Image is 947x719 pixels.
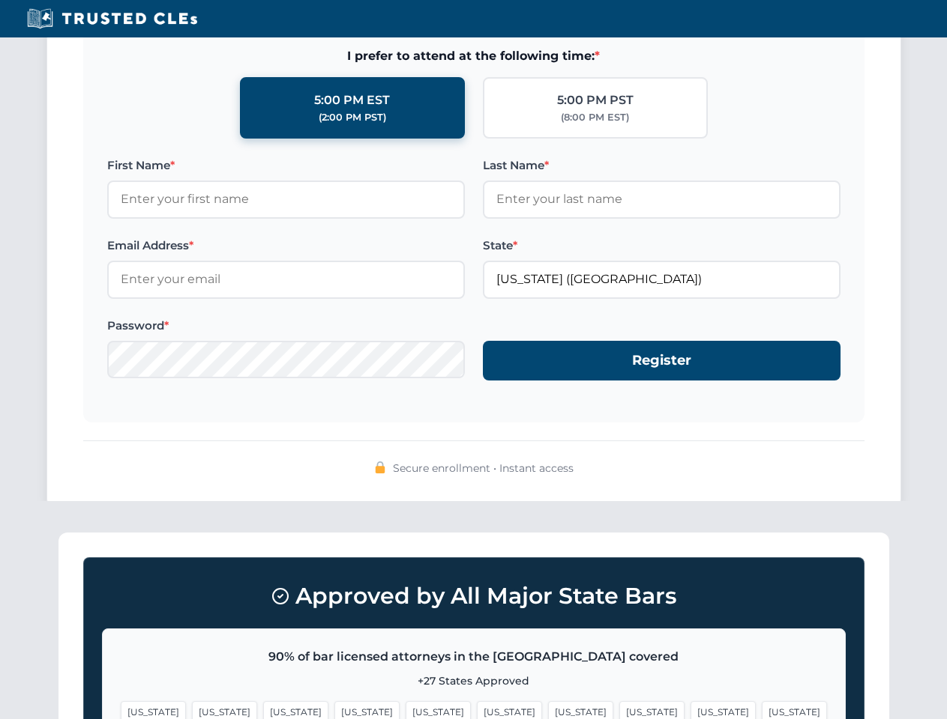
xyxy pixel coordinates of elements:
[314,91,390,110] div: 5:00 PM EST
[107,46,841,66] span: I prefer to attend at the following time:
[121,647,827,667] p: 90% of bar licensed attorneys in the [GEOGRAPHIC_DATA] covered
[483,157,841,175] label: Last Name
[561,110,629,125] div: (8:00 PM EST)
[483,341,841,380] button: Register
[374,461,386,473] img: 🔒
[107,237,465,255] label: Email Address
[557,91,634,110] div: 5:00 PM PST
[107,180,465,218] input: Enter your first name
[107,261,465,298] input: Enter your email
[22,7,202,30] img: Trusted CLEs
[121,673,827,689] p: +27 States Approved
[107,157,465,175] label: First Name
[483,180,841,218] input: Enter your last name
[393,460,574,476] span: Secure enrollment • Instant access
[107,317,465,335] label: Password
[483,261,841,298] input: Florida (FL)
[102,576,846,616] h3: Approved by All Major State Bars
[319,110,386,125] div: (2:00 PM PST)
[483,237,841,255] label: State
